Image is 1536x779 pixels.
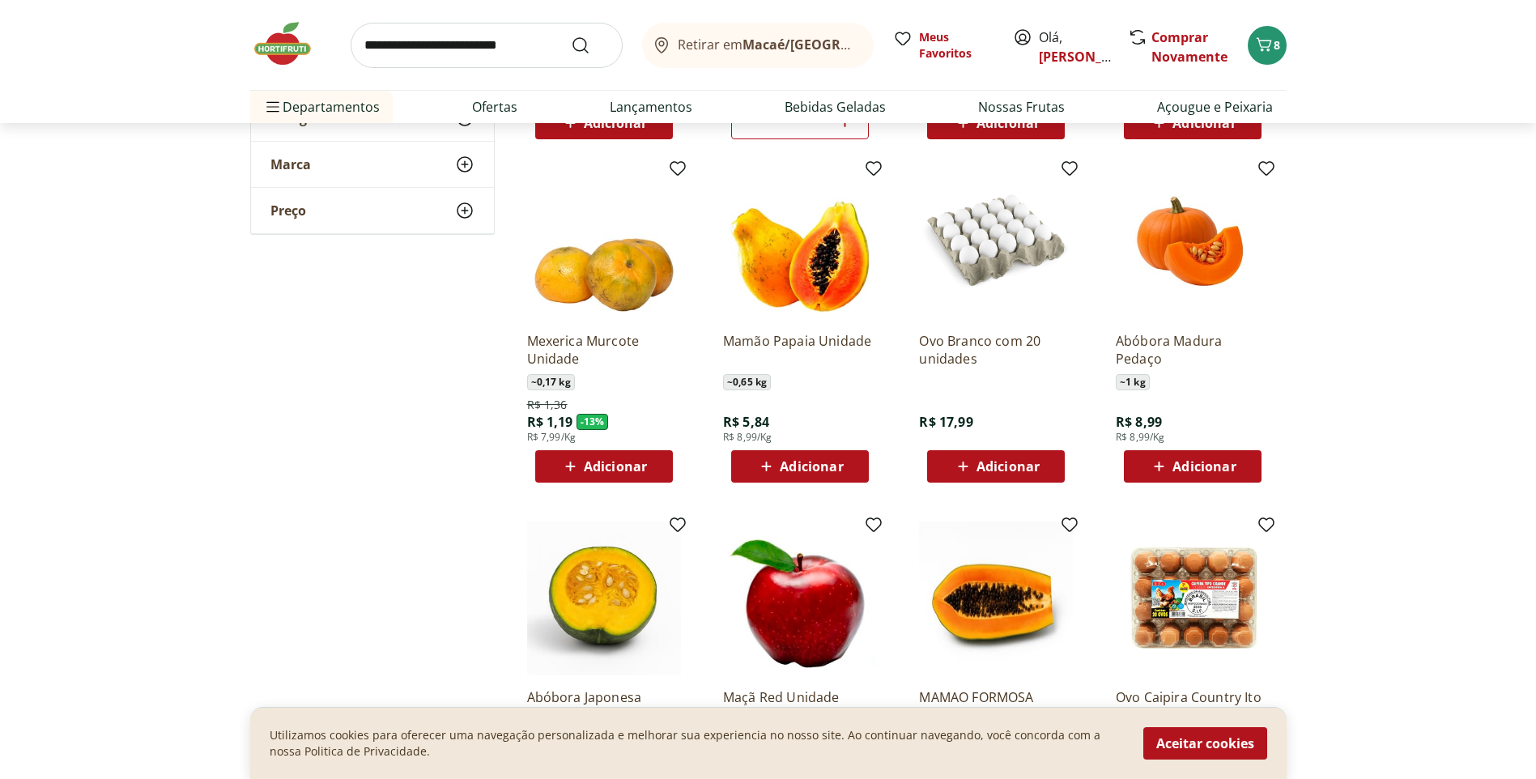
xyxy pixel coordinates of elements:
[527,374,575,390] span: ~ 0,17 kg
[731,450,869,483] button: Adicionar
[723,332,877,368] a: Mamão Papaia Unidade
[742,36,924,53] b: Macaé/[GEOGRAPHIC_DATA]
[535,450,673,483] button: Adicionar
[1116,374,1150,390] span: ~ 1 kg
[1151,28,1228,66] a: Comprar Novamente
[472,97,517,117] a: Ofertas
[1116,165,1270,319] img: Abóbora Madura Pedaço
[976,117,1040,130] span: Adicionar
[919,29,994,62] span: Meus Favoritos
[723,431,772,444] span: R$ 8,99/Kg
[785,97,886,117] a: Bebidas Geladas
[1116,688,1270,724] a: Ovo Caipira Country Ito 20 Unidades
[919,688,1073,724] a: MAMAO FORMOSA SELECIONADO
[919,332,1073,368] a: Ovo Branco com 20 unidades
[1157,97,1273,117] a: Açougue e Peixaria
[1116,413,1162,431] span: R$ 8,99
[571,36,610,55] button: Submit Search
[251,142,494,187] button: Marca
[263,87,380,126] span: Departamentos
[1116,521,1270,675] img: Ovo Caipira Country Ito 20 Unidades
[1274,37,1280,53] span: 8
[535,107,673,139] button: Adicionar
[1248,26,1287,65] button: Carrinho
[1039,28,1111,66] span: Olá,
[610,97,692,117] a: Lançamentos
[919,165,1073,319] img: Ovo Branco com 20 unidades
[893,29,994,62] a: Meus Favoritos
[919,413,972,431] span: R$ 17,99
[1172,460,1236,473] span: Adicionar
[723,688,877,724] a: Maçã Red Unidade
[1172,117,1236,130] span: Adicionar
[978,97,1065,117] a: Nossas Frutas
[270,202,306,219] span: Preço
[723,374,771,390] span: ~ 0,65 kg
[678,37,857,52] span: Retirar em
[527,165,681,319] img: Mexerica Murcote Unidade
[584,117,647,130] span: Adicionar
[1124,450,1262,483] button: Adicionar
[577,414,609,430] span: - 13 %
[584,460,647,473] span: Adicionar
[919,521,1073,675] img: MAMAO FORMOSA SELECIONADO
[723,165,877,319] img: Mamão Papaia Unidade
[1116,332,1270,368] a: Abóbora Madura Pedaço
[1143,727,1267,760] button: Aceitar cookies
[1116,431,1165,444] span: R$ 8,99/Kg
[1124,107,1262,139] button: Adicionar
[927,107,1065,139] button: Adicionar
[642,23,874,68] button: Retirar emMacaé/[GEOGRAPHIC_DATA]
[1039,48,1144,66] a: [PERSON_NAME]
[270,156,311,172] span: Marca
[527,688,681,724] a: Abóbora Japonesa Pedaço
[270,727,1124,760] p: Utilizamos cookies para oferecer uma navegação personalizada e melhorar sua experiencia no nosso ...
[723,413,769,431] span: R$ 5,84
[976,460,1040,473] span: Adicionar
[927,450,1065,483] button: Adicionar
[263,87,283,126] button: Menu
[527,332,681,368] a: Mexerica Murcote Unidade
[250,19,331,68] img: Hortifruti
[723,521,877,675] img: Maçã Red Unidade
[527,413,573,431] span: R$ 1,19
[780,460,843,473] span: Adicionar
[527,397,568,413] span: R$ 1,36
[351,23,623,68] input: search
[527,431,577,444] span: R$ 7,99/Kg
[527,521,681,675] img: Abóbora Japonesa Pedaço
[251,188,494,233] button: Preço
